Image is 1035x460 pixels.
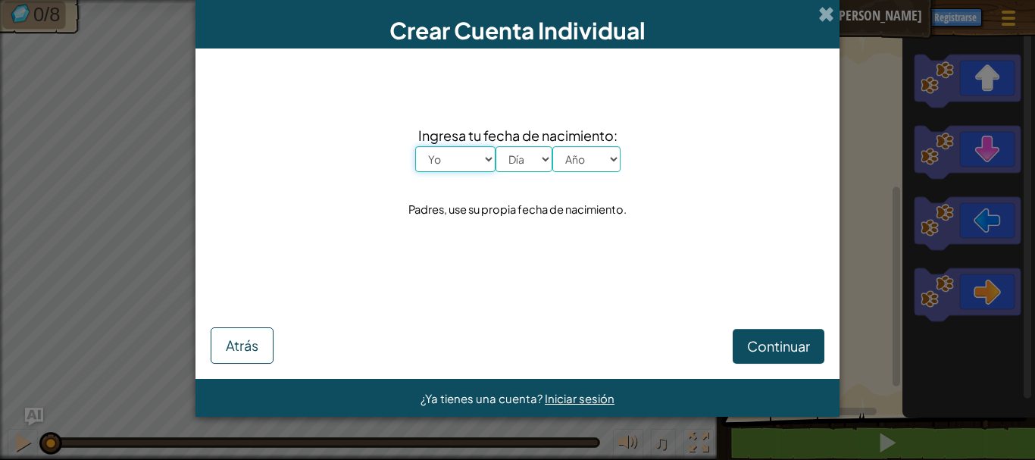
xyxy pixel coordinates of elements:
[418,127,618,144] font: Ingresa tu fecha de nacimiento:
[747,337,810,355] font: Continuar
[211,327,274,364] button: Atrás
[408,202,627,216] font: Padres, use su propia fecha de nacimiento.
[421,391,543,405] font: ¿Ya tienes una cuenta?
[226,336,258,354] font: Atrás
[545,391,614,405] a: Iniciar sesión
[733,329,824,364] button: Continuar
[389,16,646,45] font: Crear Cuenta Individual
